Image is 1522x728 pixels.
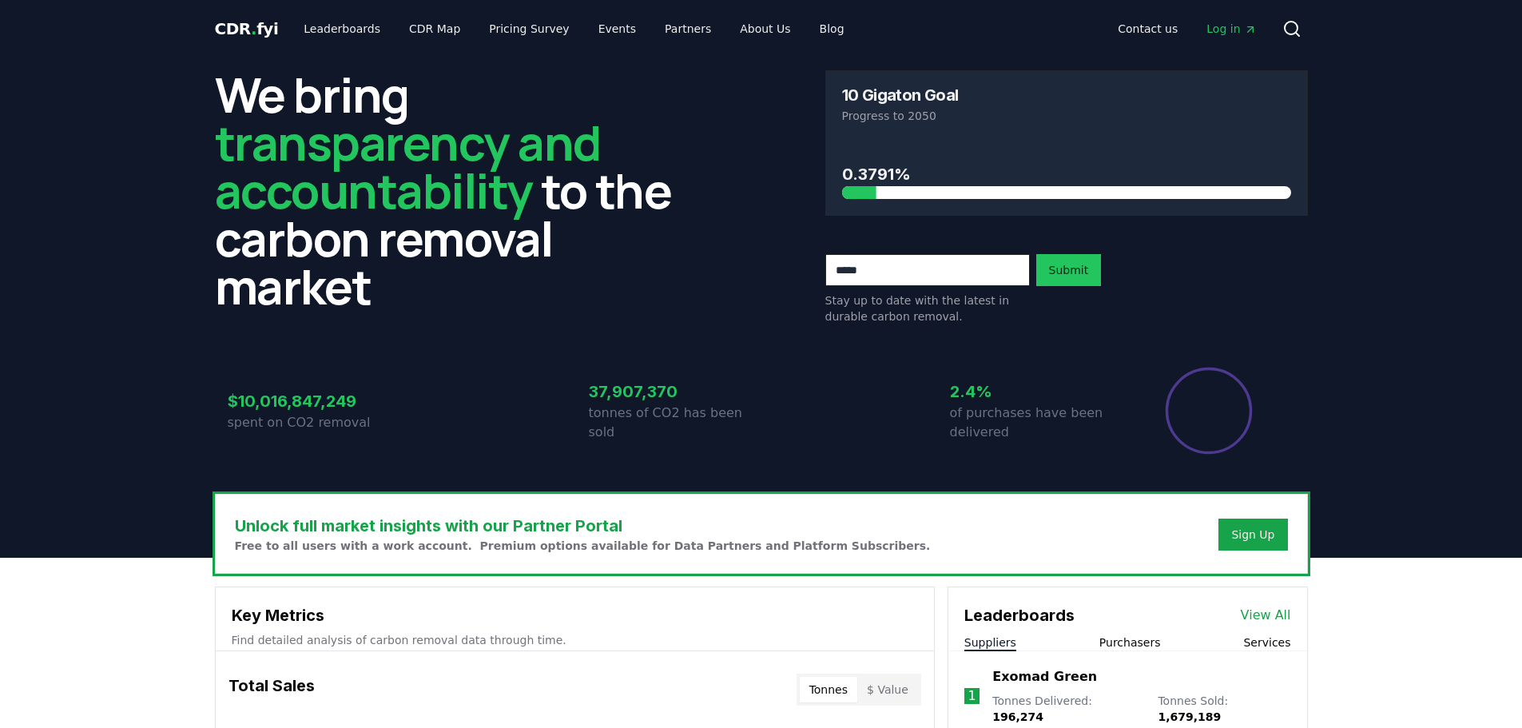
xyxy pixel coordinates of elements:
button: Sign Up [1218,519,1287,551]
button: Purchasers [1099,635,1161,650]
a: Sign Up [1231,527,1274,543]
a: Events [586,14,649,43]
p: tonnes of CO2 has been sold [589,404,761,442]
a: Contact us [1105,14,1190,43]
span: Log in [1206,21,1256,37]
a: Log in [1194,14,1269,43]
h3: 37,907,370 [589,380,761,404]
p: Tonnes Delivered : [992,693,1142,725]
nav: Main [1105,14,1269,43]
a: CDR Map [396,14,473,43]
h3: Leaderboards [964,603,1075,627]
h3: Total Sales [228,674,315,706]
h3: 2.4% [950,380,1123,404]
span: 1,679,189 [1158,710,1221,723]
a: View All [1241,606,1291,625]
h3: Unlock full market insights with our Partner Portal [235,514,931,538]
div: Percentage of sales delivered [1164,366,1254,455]
button: Tonnes [800,677,857,702]
span: . [251,19,256,38]
a: Pricing Survey [476,14,582,43]
h3: 0.3791% [842,162,1291,186]
a: About Us [727,14,803,43]
p: Free to all users with a work account. Premium options available for Data Partners and Platform S... [235,538,931,554]
p: of purchases have been delivered [950,404,1123,442]
button: Submit [1036,254,1102,286]
p: Find detailed analysis of carbon removal data through time. [232,632,918,648]
a: CDR.fyi [215,18,279,40]
p: Stay up to date with the latest in durable carbon removal. [825,292,1030,324]
h2: We bring to the carbon removal market [215,70,697,310]
a: Leaderboards [291,14,393,43]
span: CDR fyi [215,19,279,38]
p: Tonnes Sold : [1158,693,1290,725]
button: Services [1243,635,1290,650]
button: $ Value [857,677,918,702]
nav: Main [291,14,856,43]
p: Progress to 2050 [842,108,1291,124]
span: 196,274 [992,710,1043,723]
a: Partners [652,14,724,43]
p: 1 [968,686,976,706]
h3: $10,016,847,249 [228,389,400,413]
p: spent on CO2 removal [228,413,400,432]
button: Suppliers [964,635,1016,650]
h3: 10 Gigaton Goal [842,87,959,103]
span: transparency and accountability [215,109,601,223]
h3: Key Metrics [232,603,918,627]
a: Blog [807,14,857,43]
a: Exomad Green [992,667,1097,686]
